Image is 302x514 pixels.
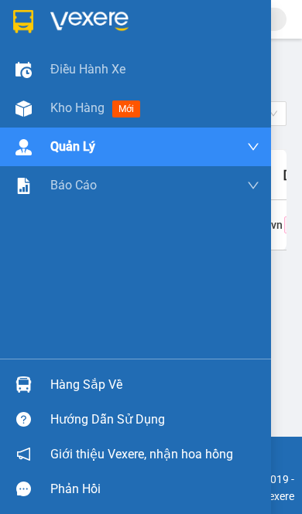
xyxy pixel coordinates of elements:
[16,447,31,461] span: notification
[50,444,233,464] span: Giới thiệu Vexere, nhận hoa hồng
[15,139,32,155] img: warehouse-icon
[50,175,97,195] span: Báo cáo
[50,100,105,115] span: Kho hàng
[247,141,259,153] span: down
[247,179,259,192] span: down
[16,482,31,496] span: message
[16,412,31,427] span: question-circle
[50,408,259,431] div: Hướng dẫn sử dụng
[15,376,32,393] img: warehouse-icon
[50,373,259,397] div: Hàng sắp về
[15,100,32,117] img: warehouse-icon
[13,10,33,33] img: logo-vxr
[15,62,32,78] img: warehouse-icon
[50,478,259,501] div: Phản hồi
[50,60,125,79] span: Điều hành xe
[50,137,95,156] span: Quản Lý
[112,100,140,117] span: mới
[15,178,32,194] img: solution-icon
